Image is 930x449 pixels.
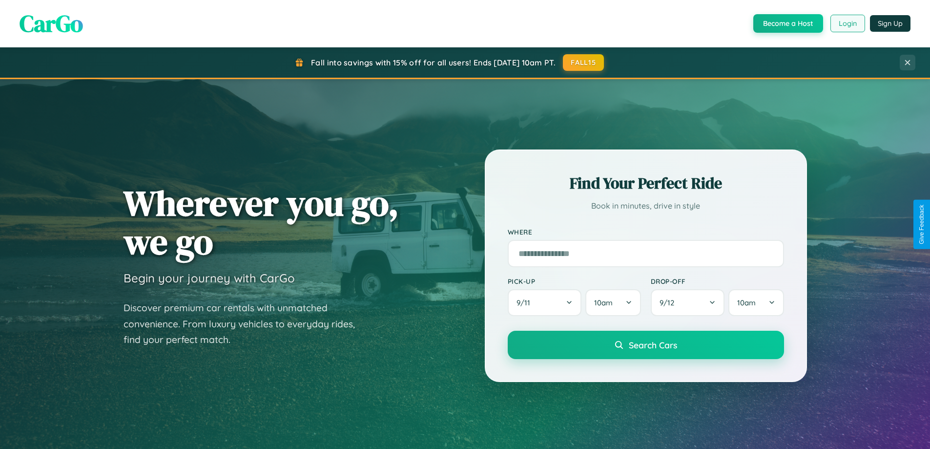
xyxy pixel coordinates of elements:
[629,340,677,350] span: Search Cars
[508,331,784,359] button: Search Cars
[660,298,679,307] span: 9 / 12
[737,298,756,307] span: 10am
[728,289,784,316] button: 10am
[563,54,604,71] button: FALL15
[517,298,535,307] span: 9 / 11
[651,289,725,316] button: 9/12
[753,14,823,33] button: Become a Host
[508,199,784,213] p: Book in minutes, drive in style
[651,277,784,285] label: Drop-off
[124,184,399,261] h1: Wherever you go, we go
[508,228,784,236] label: Where
[870,15,910,32] button: Sign Up
[508,289,582,316] button: 9/11
[508,172,784,194] h2: Find Your Perfect Ride
[594,298,613,307] span: 10am
[20,7,83,40] span: CarGo
[124,300,368,348] p: Discover premium car rentals with unmatched convenience. From luxury vehicles to everyday rides, ...
[124,271,295,285] h3: Begin your journey with CarGo
[508,277,641,285] label: Pick-up
[830,15,865,32] button: Login
[311,58,556,67] span: Fall into savings with 15% off for all users! Ends [DATE] 10am PT.
[918,205,925,244] div: Give Feedback
[585,289,641,316] button: 10am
